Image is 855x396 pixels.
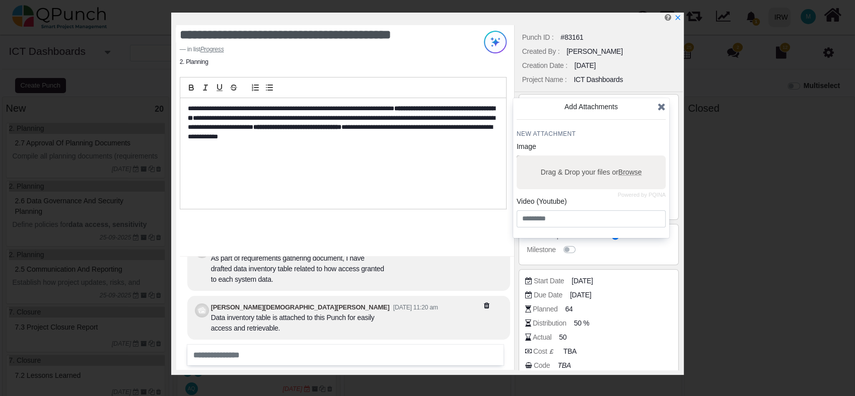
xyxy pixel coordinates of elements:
div: Planned [533,304,557,314]
div: [DATE] [575,60,596,71]
a: x [674,14,681,22]
span: Add Attachments [564,103,618,111]
div: Cost [533,346,556,357]
a: Powered by PQINA [617,193,665,197]
span: 64 [565,304,573,314]
i: TBA [557,361,571,369]
label: Drag & Drop your files or [537,164,645,181]
h4: New Attachment [517,130,666,138]
span: 50 [559,332,566,343]
footer: in list [180,45,450,54]
span: [DATE] [572,276,593,286]
img: Try writing with AI [484,31,507,53]
cite: Source Title [200,46,224,53]
div: [PERSON_NAME] [566,46,623,57]
div: #83161 [560,32,583,43]
b: £ [550,348,553,355]
div: Punch ID : [522,32,554,43]
b: [PERSON_NAME][DEMOGRAPHIC_DATA][PERSON_NAME] [211,303,390,311]
div: Code [534,360,550,371]
span: [DATE] [570,290,591,300]
svg: x [674,14,681,21]
div: Start Date [534,276,564,286]
li: 2. Planning [180,57,208,66]
span: Browse [618,168,642,176]
span: TBA [563,346,577,357]
div: Created By : [522,46,559,57]
div: Actual [533,332,551,343]
div: ICT Dashboards [574,74,623,85]
span: 50 % [574,318,590,329]
div: Distribution [533,318,566,329]
label: Image [517,141,536,152]
i: Edit Punch [665,14,671,21]
div: As part of requirements gathering document, I have drafted data inventory table related to how ac... [211,253,387,285]
div: Due Date [534,290,562,300]
div: Milestone [527,245,555,255]
div: Project Name : [522,74,567,85]
div: Data inventory table is attached to this Punch for easily access and retrievable. [211,312,387,334]
label: Video (Youtube) [517,196,567,207]
u: Progress [200,46,224,53]
div: Creation Date : [522,60,567,71]
small: [DATE] 11:20 am [393,304,438,311]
